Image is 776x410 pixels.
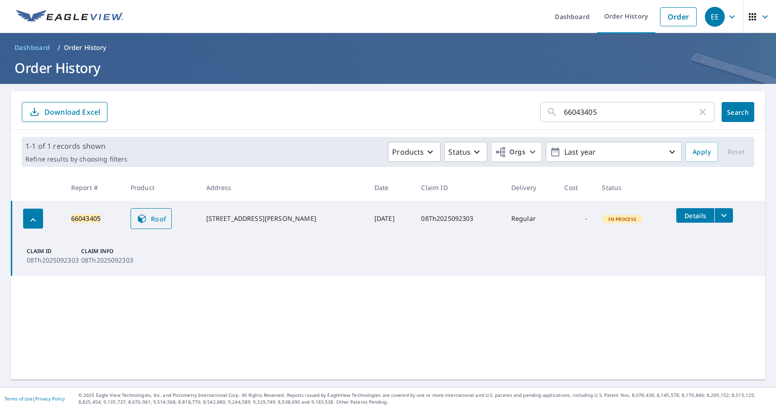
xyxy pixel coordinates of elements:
nav: breadcrumb [11,40,765,55]
td: [DATE] [367,201,414,236]
p: | [5,396,65,401]
span: Search [729,108,747,117]
th: Address [199,174,367,201]
input: Address, Report #, Claim ID, etc. [564,99,697,125]
span: Dashboard [15,43,50,52]
th: Report # [64,174,123,201]
td: Regular [504,201,558,236]
span: In Process [603,216,642,222]
th: Claim ID [414,174,504,201]
button: Search [722,102,754,122]
p: Status [448,146,470,157]
div: EE [705,7,725,27]
p: Download Excel [44,107,100,117]
button: Products [388,142,441,162]
th: Product [123,174,199,201]
td: 08Th2025092303 [414,201,504,236]
p: Order History [64,43,107,52]
td: - [557,201,595,236]
mark: 66043405 [71,214,101,223]
button: detailsBtn-66043405 [676,208,714,223]
p: 08Th2025092303 [27,255,78,265]
p: Claim ID [27,247,78,255]
th: Status [595,174,669,201]
p: Claim Info [81,247,132,255]
span: Apply [693,146,711,158]
button: filesDropdownBtn-66043405 [714,208,733,223]
button: Apply [685,142,718,162]
th: Date [367,174,414,201]
a: Roof [131,208,172,229]
button: Download Excel [22,102,107,122]
div: [STREET_ADDRESS][PERSON_NAME] [206,214,360,223]
button: Last year [546,142,682,162]
a: Order [660,7,697,26]
a: Terms of Use [5,395,33,402]
th: Delivery [504,174,558,201]
p: 08Th2025092303 [81,255,132,265]
span: Details [682,211,709,220]
span: Roof [136,213,166,224]
th: Cost [557,174,595,201]
a: Dashboard [11,40,54,55]
button: Status [444,142,487,162]
img: EV Logo [16,10,123,24]
p: Refine results by choosing filters [25,155,127,163]
p: 1-1 of 1 records shown [25,141,127,151]
button: Orgs [491,142,542,162]
p: Products [392,146,424,157]
span: Orgs [495,146,525,158]
p: © 2025 Eagle View Technologies, Inc. and Pictometry International Corp. All Rights Reserved. Repo... [78,392,771,405]
h1: Order History [11,59,765,77]
a: Privacy Policy [35,395,65,402]
p: Last year [561,144,667,160]
li: / [58,42,60,53]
